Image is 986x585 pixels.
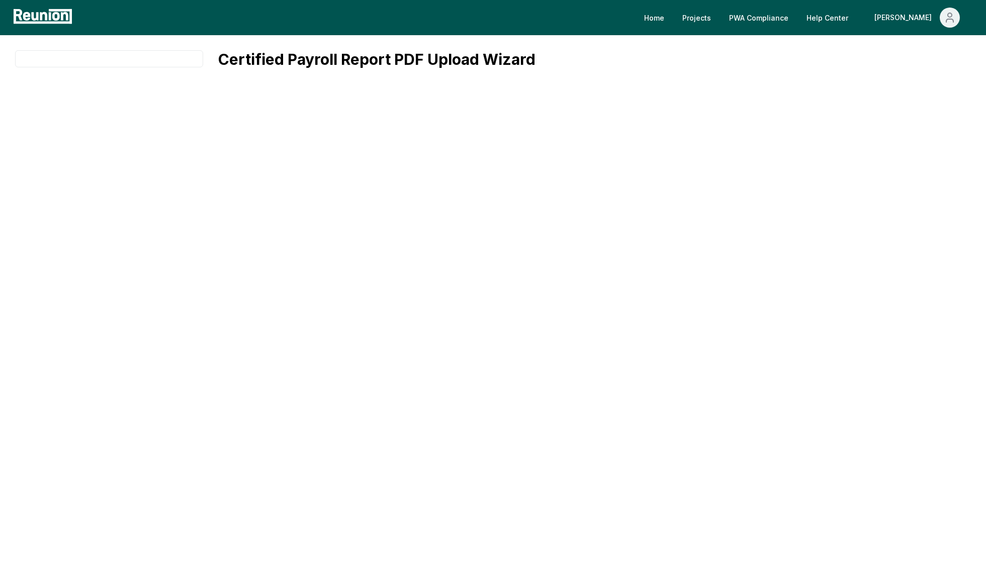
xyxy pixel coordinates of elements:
h1: Certified Payroll Report PDF Upload Wizard [218,50,971,68]
a: Home [636,8,672,28]
a: PWA Compliance [721,8,796,28]
button: [PERSON_NAME] [866,8,968,28]
div: [PERSON_NAME] [874,8,936,28]
a: Help Center [798,8,856,28]
a: Projects [674,8,719,28]
nav: Main [636,8,976,28]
